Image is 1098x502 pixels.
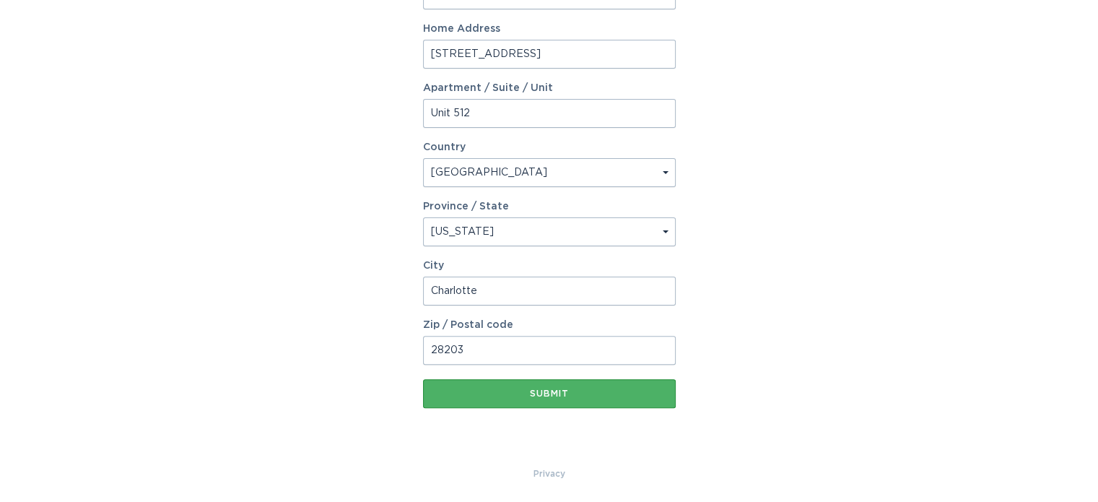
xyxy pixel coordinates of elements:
label: Zip / Postal code [423,320,676,330]
label: Country [423,142,466,152]
label: City [423,261,676,271]
button: Submit [423,379,676,408]
label: Province / State [423,202,509,212]
div: Submit [430,389,668,398]
a: Privacy Policy & Terms of Use [533,466,565,482]
label: Home Address [423,24,676,34]
label: Apartment / Suite / Unit [423,83,676,93]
